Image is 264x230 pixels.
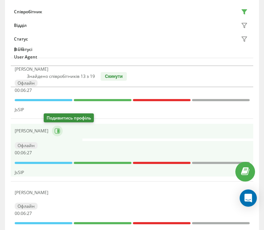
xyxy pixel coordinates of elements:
div: : : [15,211,32,216]
span: JsSIP [15,107,24,113]
div: User Agent [14,54,250,59]
div: Знайдено співробітників 13 з 19 [27,74,95,79]
div: В статусі [14,47,250,52]
span: JsSIP [15,169,24,175]
div: Подивитись профіль [44,113,94,122]
div: : : [15,150,32,155]
span: 06 [21,87,26,93]
span: 27 [27,150,32,156]
span: 27 [27,210,32,216]
button: Скинути [101,72,127,81]
span: 00 [15,150,20,156]
div: Співробітник [14,9,42,14]
span: 00 [15,210,20,216]
div: Статус [14,37,28,42]
div: Офлайн [15,142,38,149]
div: Відділ [14,23,27,28]
div: [PERSON_NAME] [15,128,50,133]
div: : : [15,88,32,93]
span: 06 [21,210,26,216]
div: Open Intercom Messenger [240,189,257,207]
div: Офлайн [15,203,38,210]
span: 06 [21,150,26,156]
span: 00 [15,87,20,93]
div: [PERSON_NAME] [15,190,50,195]
span: 27 [27,87,32,93]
